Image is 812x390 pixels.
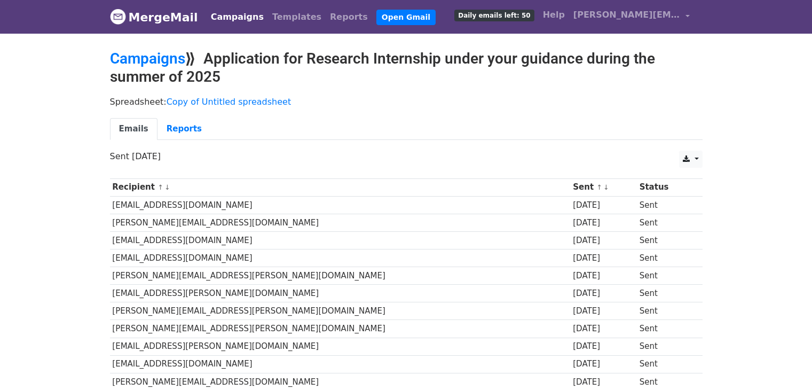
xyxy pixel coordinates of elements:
a: Campaigns [207,6,268,28]
td: [EMAIL_ADDRESS][DOMAIN_NAME] [110,249,571,267]
td: Sent [637,302,694,320]
td: [EMAIL_ADDRESS][DOMAIN_NAME] [110,355,571,373]
a: Open Gmail [376,10,436,25]
a: Templates [268,6,326,28]
td: [EMAIL_ADDRESS][PERSON_NAME][DOMAIN_NAME] [110,338,571,355]
td: Sent [637,320,694,338]
td: [PERSON_NAME][EMAIL_ADDRESS][PERSON_NAME][DOMAIN_NAME] [110,267,571,285]
td: Sent [637,267,694,285]
div: [DATE] [573,252,634,264]
div: [DATE] [573,358,634,370]
td: [EMAIL_ADDRESS][PERSON_NAME][DOMAIN_NAME] [110,285,571,302]
td: Sent [637,338,694,355]
div: [DATE] [573,323,634,335]
p: Spreadsheet: [110,96,703,107]
a: Reports [157,118,211,140]
td: Sent [637,249,694,267]
a: ↑ [596,183,602,191]
div: [DATE] [573,287,634,300]
div: [DATE] [573,340,634,353]
td: [PERSON_NAME][EMAIL_ADDRESS][DOMAIN_NAME] [110,214,571,231]
a: Help [539,4,569,26]
td: [PERSON_NAME][EMAIL_ADDRESS][PERSON_NAME][DOMAIN_NAME] [110,302,571,320]
td: Sent [637,214,694,231]
td: [EMAIL_ADDRESS][DOMAIN_NAME] [110,231,571,249]
div: [DATE] [573,235,634,247]
th: Recipient [110,178,571,196]
a: [PERSON_NAME][EMAIL_ADDRESS][DOMAIN_NAME] [569,4,694,29]
div: [DATE] [573,217,634,229]
a: Campaigns [110,50,185,67]
div: [DATE] [573,199,634,212]
div: [DATE] [573,305,634,317]
td: [EMAIL_ADDRESS][DOMAIN_NAME] [110,196,571,214]
td: Sent [637,355,694,373]
a: Emails [110,118,157,140]
h2: ⟫ Application for Research Internship under your guidance during the summer of 2025 [110,50,703,85]
a: MergeMail [110,6,198,28]
td: Sent [637,196,694,214]
td: Sent [637,231,694,249]
span: Daily emails left: 50 [454,10,534,21]
a: ↑ [157,183,163,191]
a: ↓ [164,183,170,191]
a: Copy of Untitled spreadsheet [167,97,291,107]
th: Sent [570,178,636,196]
p: Sent [DATE] [110,151,703,162]
img: MergeMail logo [110,9,126,25]
span: [PERSON_NAME][EMAIL_ADDRESS][DOMAIN_NAME] [573,9,680,21]
td: Sent [637,285,694,302]
a: Daily emails left: 50 [450,4,538,26]
td: [PERSON_NAME][EMAIL_ADDRESS][PERSON_NAME][DOMAIN_NAME] [110,320,571,338]
th: Status [637,178,694,196]
a: ↓ [603,183,609,191]
div: [DATE] [573,270,634,282]
div: [DATE] [573,376,634,388]
a: Reports [326,6,372,28]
